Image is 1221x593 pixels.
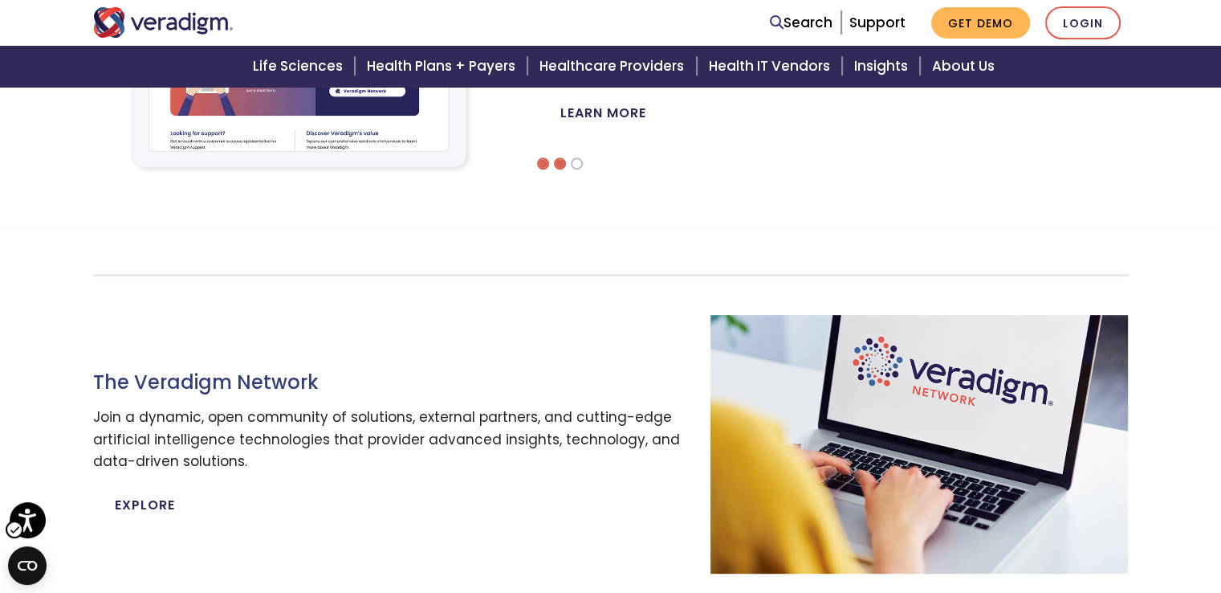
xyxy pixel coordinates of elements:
a: About Us [922,46,1014,87]
a: Explore [93,485,197,524]
p: Join a dynamic, open community of solutions, external partners, and cutting-edge artificial intel... [93,407,687,472]
a: Login [1045,6,1121,39]
a: Healthcare Providers [530,46,698,87]
a: Insights [845,46,922,87]
ul: Main Menu [243,46,1015,87]
div: Header Menu [12,46,1209,87]
a: Support [849,13,906,32]
a: Life Sciences [243,46,357,87]
a: Health Plans + Payers [357,46,530,87]
a: Search [770,12,832,34]
img: Veradigm logo [93,7,234,38]
a: Health IT Vendors [699,46,845,87]
button: Open CMP widget [8,546,47,585]
div: Header Menu [523,6,1141,39]
a: Healthcare provider solutions | veradigm [539,93,668,132]
a: Get Demo [931,7,1030,39]
h3: The Veradigm Network [93,371,687,395]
